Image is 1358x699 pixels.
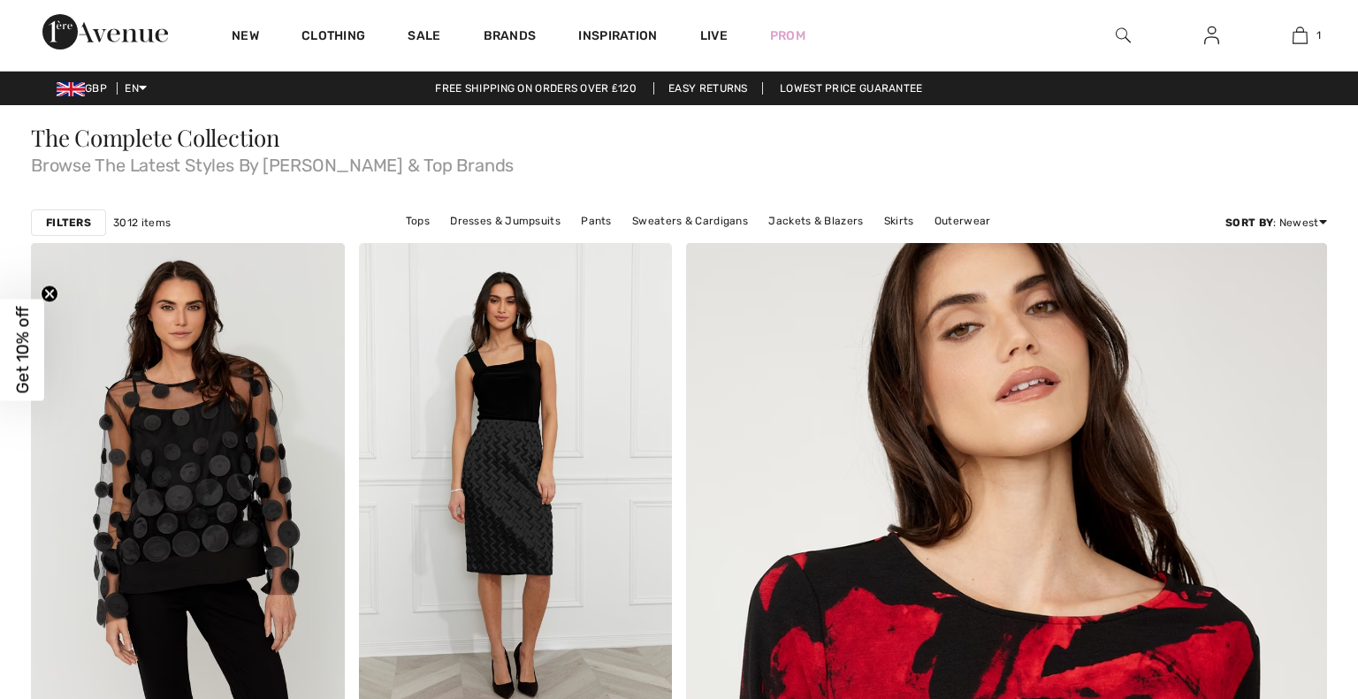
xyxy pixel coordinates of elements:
[46,215,91,231] strong: Filters
[397,209,439,232] a: Tops
[484,28,537,47] a: Brands
[31,149,1327,174] span: Browse The Latest Styles By [PERSON_NAME] & Top Brands
[1190,25,1233,47] a: Sign In
[572,209,621,232] a: Pants
[232,28,259,47] a: New
[41,285,58,302] button: Close teaser
[408,28,440,47] a: Sale
[57,82,114,95] span: GBP
[770,27,805,45] a: Prom
[31,122,280,153] span: The Complete Collection
[1293,25,1308,46] img: My Bag
[441,209,569,232] a: Dresses & Jumpsuits
[42,14,168,49] img: 1ère Avenue
[1204,25,1219,46] img: My Info
[700,27,728,45] a: Live
[113,215,171,231] span: 3012 items
[1316,27,1321,43] span: 1
[578,28,657,47] span: Inspiration
[653,82,763,95] a: Easy Returns
[421,82,651,95] a: Free shipping on orders over ₤120
[301,28,365,47] a: Clothing
[759,209,872,232] a: Jackets & Blazers
[57,82,85,96] img: UK Pound
[12,306,33,393] span: Get 10% off
[1225,215,1327,231] div: : Newest
[766,82,937,95] a: Lowest Price Guarantee
[125,82,147,95] span: EN
[1256,25,1343,46] a: 1
[926,209,1000,232] a: Outerwear
[875,209,923,232] a: Skirts
[1225,217,1273,229] strong: Sort By
[623,209,757,232] a: Sweaters & Cardigans
[1116,25,1131,46] img: search the website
